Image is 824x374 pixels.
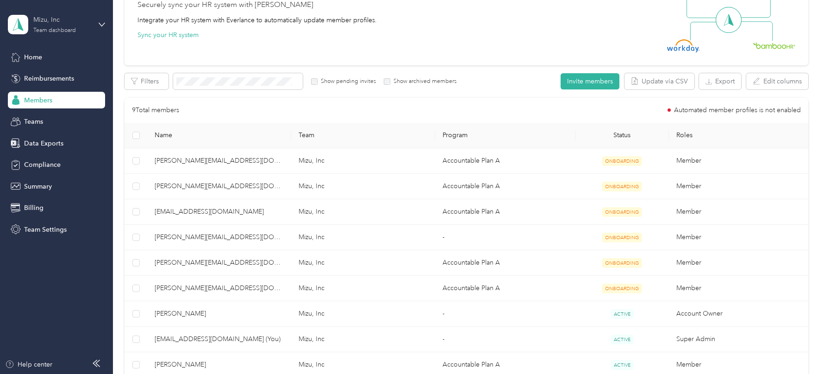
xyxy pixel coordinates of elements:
[746,73,808,89] button: Edit columns
[155,156,284,166] span: [PERSON_NAME][EMAIL_ADDRESS][DOMAIN_NAME]
[669,148,813,174] td: Member
[690,21,722,40] img: Line Left Down
[435,250,575,276] td: Accountable Plan A
[611,309,634,319] span: ACTIVE
[435,199,575,225] td: Accountable Plan A
[5,360,52,369] button: Help center
[575,276,669,301] td: ONBOARDING
[611,335,634,344] span: ACTIVE
[291,148,435,174] td: Mizu, Inc
[291,276,435,301] td: Mizu, Inc
[137,30,199,40] button: Sync your HR system
[435,174,575,199] td: Accountable Plan A
[561,73,619,89] button: Invite members
[435,123,575,148] th: Program
[669,327,813,352] td: Super Admin
[147,327,291,352] td: success+getmizu@everlance.com (You)
[669,301,813,327] td: Account Owner
[147,174,291,199] td: andy@getmizu.com
[669,174,813,199] td: Member
[33,15,91,25] div: Mizu, Inc
[291,225,435,250] td: Mizu, Inc
[24,117,43,127] span: Teams
[155,207,284,217] span: [EMAIL_ADDRESS][DOMAIN_NAME]
[24,52,42,62] span: Home
[137,15,377,25] div: Integrate your HR system with Everlance to automatically update member profiles.
[147,250,291,276] td: kyle@getmizu.com
[602,233,642,242] span: ONBOARDING
[435,327,575,352] td: -
[575,225,669,250] td: ONBOARDING
[24,139,63,148] span: Data Exports
[155,283,284,293] span: [PERSON_NAME][EMAIL_ADDRESS][DOMAIN_NAME]
[147,301,291,327] td: Spencer Vance
[147,225,291,250] td: joe@getmizu.com
[24,225,67,235] span: Team Settings
[575,250,669,276] td: ONBOARDING
[435,276,575,301] td: Accountable Plan A
[602,207,642,217] span: ONBOARDING
[291,199,435,225] td: Mizu, Inc
[435,301,575,327] td: -
[147,199,291,225] td: daelan@getmizu.com
[155,360,284,370] span: [PERSON_NAME]
[33,28,76,33] div: Team dashboard
[602,258,642,268] span: ONBOARDING
[24,182,52,191] span: Summary
[24,203,44,213] span: Billing
[753,42,795,49] img: BambooHR
[147,123,291,148] th: Name
[24,74,74,83] span: Reimbursements
[669,225,813,250] td: Member
[575,123,669,148] th: Status
[602,156,642,166] span: ONBOARDING
[155,181,284,191] span: [PERSON_NAME][EMAIL_ADDRESS][DOMAIN_NAME]
[667,39,699,52] img: Workday
[291,301,435,327] td: Mizu, Inc
[291,123,435,148] th: Team
[669,123,813,148] th: Roles
[24,160,61,170] span: Compliance
[147,276,291,301] td: tyler@getmizu.com
[435,225,575,250] td: -
[772,322,824,374] iframe: Everlance-gr Chat Button Frame
[132,105,179,115] p: 9 Total members
[24,95,52,105] span: Members
[390,77,456,86] label: Show archived members
[125,73,169,89] button: Filters
[669,276,813,301] td: Member
[575,199,669,225] td: ONBOARDING
[318,77,376,86] label: Show pending invites
[147,148,291,174] td: adam@getmizu.com
[155,131,284,139] span: Name
[291,327,435,352] td: Mizu, Inc
[669,250,813,276] td: Member
[669,199,813,225] td: Member
[602,182,642,191] span: ONBOARDING
[291,174,435,199] td: Mizu, Inc
[611,360,634,370] span: ACTIVE
[740,21,773,41] img: Line Right Down
[155,258,284,268] span: [PERSON_NAME][EMAIL_ADDRESS][DOMAIN_NAME]
[602,284,642,293] span: ONBOARDING
[155,309,284,319] span: [PERSON_NAME]
[699,73,741,89] button: Export
[624,73,694,89] button: Update via CSV
[155,334,284,344] span: [EMAIL_ADDRESS][DOMAIN_NAME] (You)
[435,148,575,174] td: Accountable Plan A
[291,250,435,276] td: Mizu, Inc
[575,148,669,174] td: ONBOARDING
[674,107,801,114] span: Automated member profiles is not enabled
[155,232,284,242] span: [PERSON_NAME][EMAIL_ADDRESS][DOMAIN_NAME]
[575,174,669,199] td: ONBOARDING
